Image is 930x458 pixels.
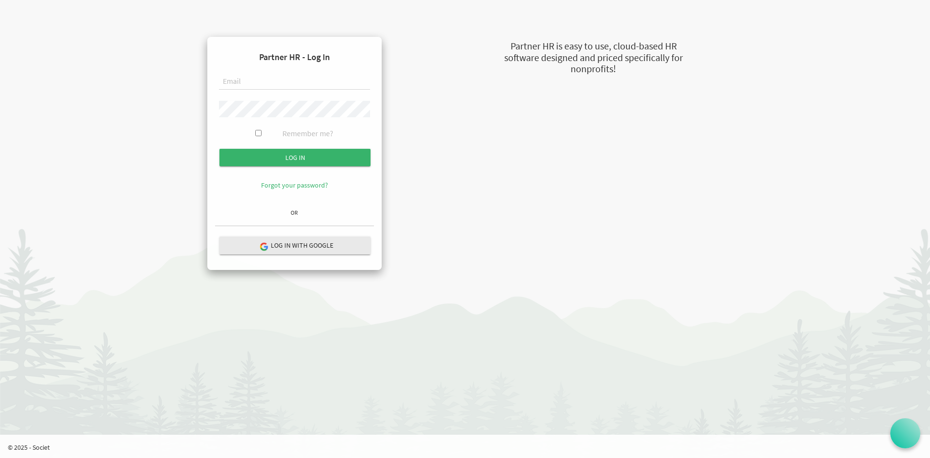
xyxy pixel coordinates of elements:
h6: OR [215,209,374,216]
h4: Partner HR - Log In [215,45,374,70]
div: nonprofits! [455,62,731,76]
div: Partner HR is easy to use, cloud-based HR [455,39,731,53]
p: © 2025 - Societ [8,442,930,452]
a: Forgot your password? [261,181,328,190]
label: Remember me? [282,128,333,139]
img: google-logo.png [259,242,268,251]
button: Log in with Google [219,237,371,254]
input: Log in [219,149,371,166]
input: Email [219,74,370,90]
div: software designed and priced specifically for [455,51,731,65]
